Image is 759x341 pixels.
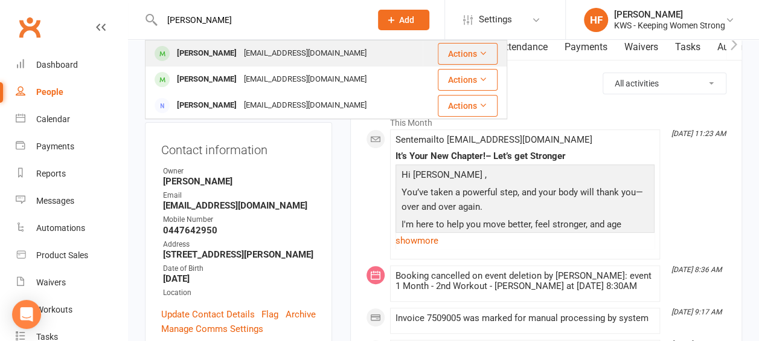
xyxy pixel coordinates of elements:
[671,308,722,316] i: [DATE] 9:17 AM
[16,215,127,242] a: Automations
[36,114,70,124] div: Calendar
[36,223,85,233] div: Automations
[399,167,652,185] p: Hi [PERSON_NAME] ,
[399,217,652,249] p: I'm here to help you move better, feel stronger, and age powerfully and I look forward to seeing ...
[667,33,709,61] a: Tasks
[163,273,316,284] strong: [DATE]
[163,239,316,250] div: Address
[479,6,512,33] span: Settings
[16,269,127,296] a: Waivers
[158,11,362,28] input: Search...
[584,8,608,32] div: HF
[240,71,370,88] div: [EMAIL_ADDRESS][DOMAIN_NAME]
[36,250,88,260] div: Product Sales
[16,160,127,187] a: Reports
[396,134,592,145] span: Sent email to [EMAIL_ADDRESS][DOMAIN_NAME]
[163,249,316,260] strong: [STREET_ADDRESS][PERSON_NAME]
[161,138,316,157] h3: Contact information
[36,141,74,151] div: Payments
[16,242,127,269] a: Product Sales
[366,73,726,91] h3: Activity
[36,278,66,287] div: Waivers
[396,313,655,323] div: Invoice 7509005 was marked for manual processing by system
[16,187,127,215] a: Messages
[12,300,41,329] div: Open Intercom Messenger
[173,45,240,62] div: [PERSON_NAME]
[36,169,66,178] div: Reports
[16,51,127,79] a: Dashboard
[161,307,255,322] a: Update Contact Details
[396,271,655,291] div: Booking cancelled on event deletion by [PERSON_NAME]: event 1 Month - 2nd Workout - [PERSON_NAME]...
[556,33,616,61] a: Payments
[438,69,498,91] button: Actions
[399,15,414,25] span: Add
[36,60,78,70] div: Dashboard
[240,45,370,62] div: [EMAIL_ADDRESS][DOMAIN_NAME]
[614,20,725,31] div: KWS - Keeping Women Strong
[173,71,240,88] div: [PERSON_NAME]
[261,307,278,322] a: Flag
[173,97,240,114] div: [PERSON_NAME]
[378,10,429,30] button: Add
[36,196,74,206] div: Messages
[671,129,726,138] i: [DATE] 11:23 AM
[240,97,370,114] div: [EMAIL_ADDRESS][DOMAIN_NAME]
[16,296,127,323] a: Workouts
[161,322,263,336] a: Manage Comms Settings
[438,43,498,65] button: Actions
[163,190,316,201] div: Email
[16,79,127,106] a: People
[36,87,63,97] div: People
[163,214,316,226] div: Mobile Number
[163,176,316,187] strong: [PERSON_NAME]
[396,151,655,161] div: It’s Your New Chapter!– Let’s get Stronger
[438,95,498,117] button: Actions
[671,265,722,274] i: [DATE] 8:36 AM
[491,33,556,61] a: Attendance
[163,263,316,274] div: Date of Birth
[163,200,316,211] strong: [EMAIL_ADDRESS][DOMAIN_NAME]
[616,33,667,61] a: Waivers
[366,110,726,129] li: This Month
[16,133,127,160] a: Payments
[286,307,316,322] a: Archive
[614,9,725,20] div: [PERSON_NAME]
[396,232,655,249] a: show more
[16,106,127,133] a: Calendar
[36,305,72,314] div: Workouts
[163,225,316,236] strong: 0447642950
[163,287,316,299] div: Location
[163,166,316,177] div: Owner
[14,12,45,42] a: Clubworx
[399,185,652,217] p: You’ve taken a powerful step, and your body will thank you—over and over again.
